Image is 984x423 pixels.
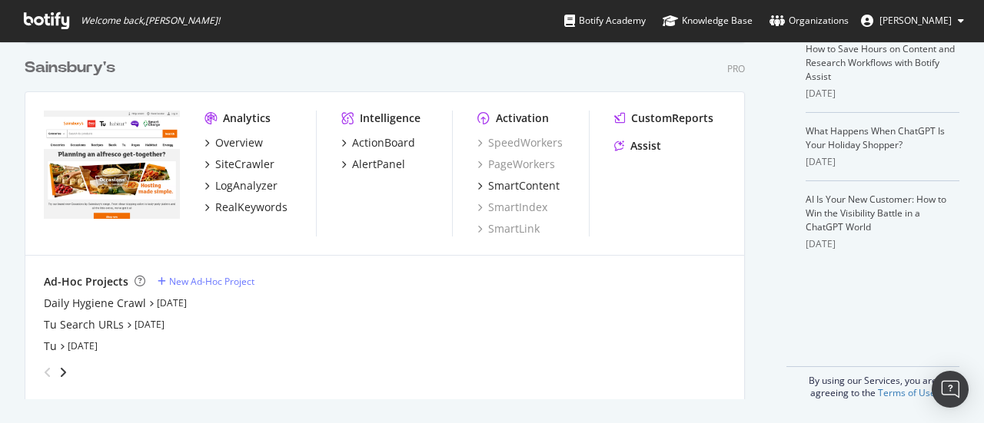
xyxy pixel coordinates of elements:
a: How to Save Hours on Content and Research Workflows with Botify Assist [806,42,955,83]
div: Ad-Hoc Projects [44,274,128,289]
div: RealKeywords [215,200,288,215]
a: New Ad-Hoc Project [158,275,254,288]
div: AlertPanel [352,157,405,172]
a: SiteCrawler [204,157,274,172]
button: [PERSON_NAME] [849,8,976,33]
div: New Ad-Hoc Project [169,275,254,288]
span: Abhijeet Bhosale [879,14,952,27]
div: [DATE] [806,87,959,101]
span: Welcome back, [PERSON_NAME] ! [81,15,220,27]
div: Organizations [770,13,849,28]
a: Assist [614,138,661,154]
img: *.sainsburys.co.uk/ [44,111,180,220]
div: Assist [630,138,661,154]
div: angle-left [38,360,58,385]
div: Analytics [223,111,271,126]
a: CustomReports [614,111,713,126]
div: LogAnalyzer [215,178,278,193]
div: SmartContent [488,178,560,193]
a: Tu [44,339,57,354]
a: LogAnalyzer [204,178,278,193]
a: SmartContent [477,178,560,193]
div: ActionBoard [352,135,415,150]
a: Overview [204,135,263,150]
div: CustomReports [631,111,713,126]
div: SiteCrawler [215,157,274,172]
a: SmartIndex [477,200,547,215]
div: Activation [496,111,549,126]
div: Sainsbury's [25,57,115,79]
div: [DATE] [806,237,959,251]
a: RealKeywords [204,200,288,215]
a: ActionBoard [341,135,415,150]
a: PageWorkers [477,157,555,172]
div: Botify Academy [564,13,646,28]
div: Overview [215,135,263,150]
div: [DATE] [806,155,959,169]
a: What Happens When ChatGPT Is Your Holiday Shopper? [806,124,945,151]
div: angle-right [58,365,68,380]
div: Intelligence [360,111,421,126]
a: Terms of Use [878,386,936,399]
a: AlertPanel [341,157,405,172]
div: By using our Services, you are agreeing to the [786,366,959,399]
div: Open Intercom Messenger [932,371,969,408]
a: [DATE] [68,339,98,352]
a: AI Is Your New Customer: How to Win the Visibility Battle in a ChatGPT World [806,193,946,233]
a: SpeedWorkers [477,135,563,150]
div: Knowledge Base [663,13,753,28]
a: Tu Search URLs [44,317,124,332]
a: [DATE] [157,296,187,309]
a: Sainsbury's [25,57,121,79]
a: SmartLink [477,221,540,236]
div: Pro [727,62,745,75]
a: Daily Hygiene Crawl [44,296,146,311]
a: [DATE] [135,318,165,331]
